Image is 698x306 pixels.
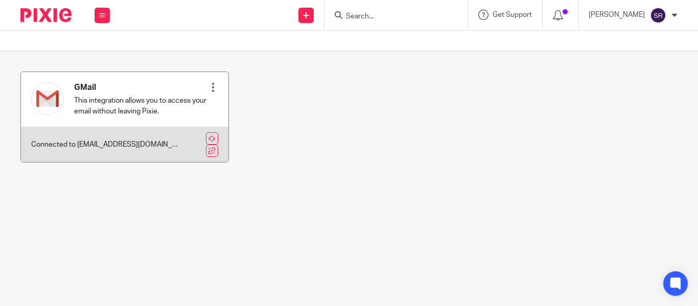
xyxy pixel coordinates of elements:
[31,139,181,150] p: Connected to [EMAIL_ADDRESS][DOMAIN_NAME]
[31,82,64,115] img: gmail.svg
[345,12,437,21] input: Search
[589,10,645,20] p: [PERSON_NAME]
[650,7,666,23] img: svg%3E
[74,96,208,116] p: This integration allows you to access your email without leaving Pixie.
[20,8,72,22] img: Pixie
[493,11,532,18] span: Get Support
[74,82,208,93] h4: GMail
